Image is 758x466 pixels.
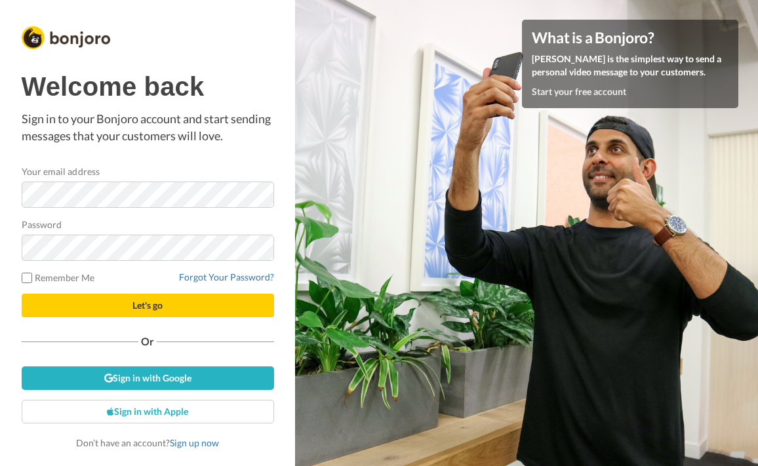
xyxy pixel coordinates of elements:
[22,400,274,423] a: Sign in with Apple
[22,366,274,390] a: Sign in with Google
[179,271,274,282] a: Forgot Your Password?
[22,111,274,144] p: Sign in to your Bonjoro account and start sending messages that your customers will love.
[132,300,163,311] span: Let's go
[22,72,274,101] h1: Welcome back
[170,437,219,448] a: Sign up now
[22,294,274,317] button: Let's go
[138,337,157,346] span: Or
[22,273,32,283] input: Remember Me
[532,86,626,97] a: Start your free account
[532,29,728,46] h4: What is a Bonjoro?
[22,271,95,284] label: Remember Me
[76,437,219,448] span: Don’t have an account?
[22,218,62,231] label: Password
[22,165,100,178] label: Your email address
[532,52,728,79] p: [PERSON_NAME] is the simplest way to send a personal video message to your customers.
